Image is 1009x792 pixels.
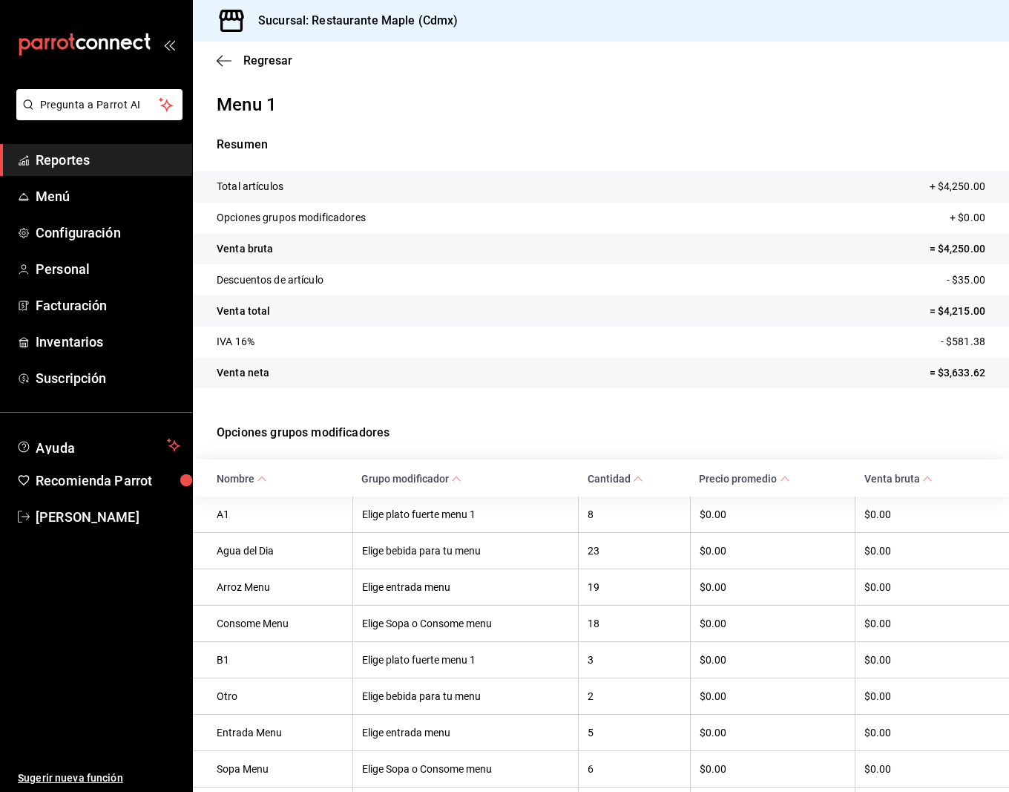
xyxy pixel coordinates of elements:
p: Total artículos [217,179,283,194]
button: Regresar [217,53,292,68]
th: $0.00 [690,750,855,787]
h3: Sucursal: Restaurante Maple (Cdmx) [246,12,458,30]
th: $0.00 [690,678,855,714]
th: $0.00 [690,605,855,641]
th: Elige entrada menu [352,569,578,605]
th: $0.00 [690,714,855,750]
span: Reportes [36,150,180,170]
span: Recomienda Parrot [36,471,180,491]
th: Otro [193,678,352,714]
th: 3 [579,641,691,678]
th: $0.00 [855,497,1009,533]
p: Opciones grupos modificadores [217,210,366,226]
span: Cantidad [588,473,643,485]
p: - $35.00 [947,272,985,288]
th: Entrada Menu [193,714,352,750]
th: 8 [579,497,691,533]
th: $0.00 [690,569,855,605]
p: Menu 1 [217,91,985,118]
th: Elige entrada menu [352,714,578,750]
th: $0.00 [855,714,1009,750]
th: $0.00 [855,641,1009,678]
span: Pregunta a Parrot AI [40,97,160,113]
th: B1 [193,641,352,678]
span: Precio promedio [699,473,789,485]
th: $0.00 [690,497,855,533]
a: Pregunta a Parrot AI [10,108,183,123]
p: + $0.00 [950,210,985,226]
p: Opciones grupos modificadores [217,406,985,459]
th: $0.00 [690,641,855,678]
span: Sugerir nueva función [18,770,180,786]
th: Arroz Menu [193,569,352,605]
p: Venta neta [217,365,269,381]
p: = $3,633.62 [930,365,985,381]
th: Sopa Menu [193,750,352,787]
span: Menú [36,186,180,206]
th: Agua del Dia [193,532,352,569]
th: Consome Menu [193,605,352,641]
span: Venta bruta [864,473,933,485]
th: 19 [579,569,691,605]
th: $0.00 [855,678,1009,714]
th: Elige Sopa o Consome menu [352,750,578,787]
th: 6 [579,750,691,787]
th: 18 [579,605,691,641]
th: 5 [579,714,691,750]
span: Facturación [36,295,180,315]
p: Resumen [217,136,985,154]
th: 23 [579,532,691,569]
p: Venta bruta [217,241,273,257]
th: Elige Sopa o Consome menu [352,605,578,641]
th: $0.00 [855,605,1009,641]
th: Elige plato fuerte menu 1 [352,497,578,533]
span: Grupo modificador [361,473,461,485]
th: $0.00 [855,569,1009,605]
span: Suscripción [36,368,180,388]
span: Configuración [36,223,180,243]
p: IVA 16% [217,334,254,350]
th: Elige bebida para tu menu [352,678,578,714]
th: 2 [579,678,691,714]
button: open_drawer_menu [163,39,175,50]
th: $0.00 [690,532,855,569]
th: Elige plato fuerte menu 1 [352,641,578,678]
th: $0.00 [855,750,1009,787]
span: Inventarios [36,332,180,352]
span: Ayuda [36,436,161,454]
p: Venta total [217,304,270,319]
span: Personal [36,259,180,279]
span: Nombre [217,473,267,485]
p: = $4,250.00 [930,241,985,257]
p: - $581.38 [941,334,985,350]
span: Regresar [243,53,292,68]
th: Elige bebida para tu menu [352,532,578,569]
p: + $4,250.00 [930,179,985,194]
button: Pregunta a Parrot AI [16,89,183,120]
th: $0.00 [855,532,1009,569]
span: [PERSON_NAME] [36,507,180,527]
p: = $4,215.00 [930,304,985,319]
th: A1 [193,497,352,533]
p: Descuentos de artículo [217,272,323,288]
